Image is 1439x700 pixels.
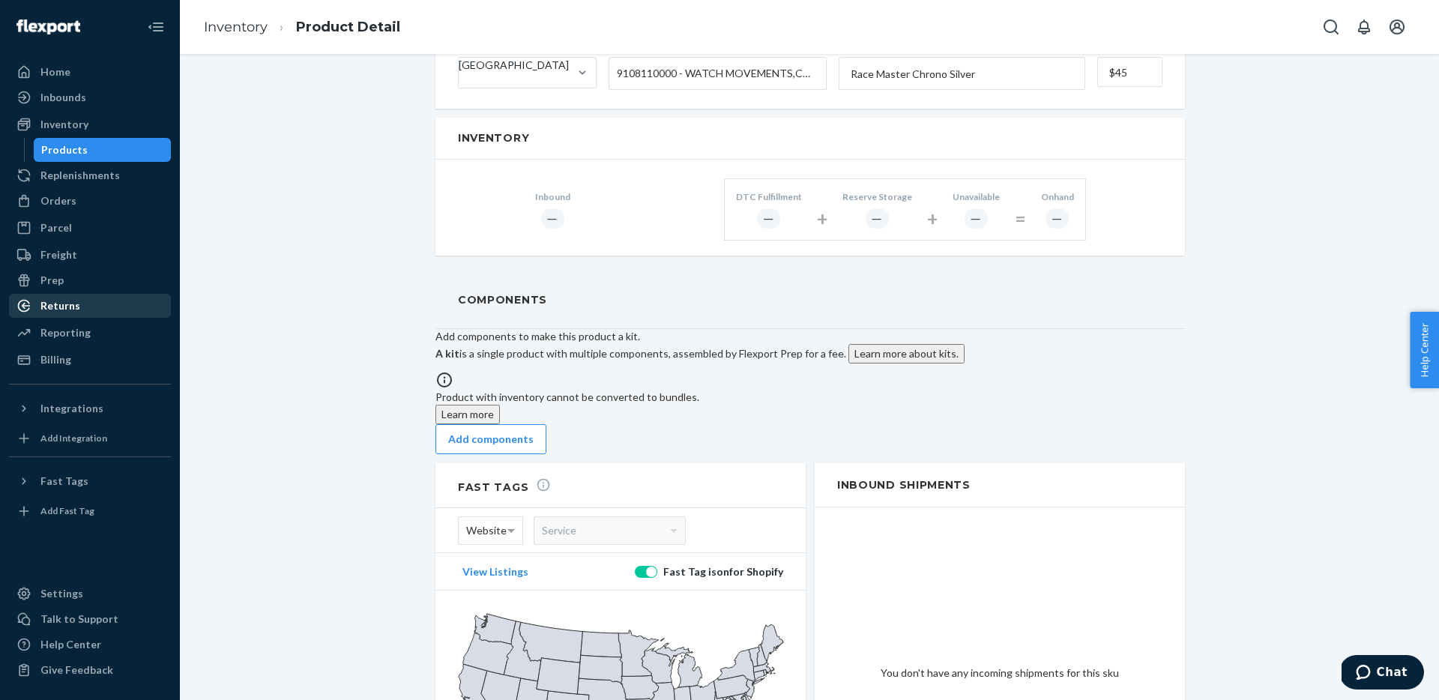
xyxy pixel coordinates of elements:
div: Inbound [535,190,570,203]
a: Parcel [9,216,171,240]
div: Fast Tags [40,474,88,489]
button: Learn more about kits. [848,344,965,363]
div: Settings [40,586,83,601]
div: = [1015,205,1026,232]
h2: Fast Tags [458,477,551,494]
img: Flexport logo [16,19,80,34]
span: Website [466,518,507,543]
div: Parcel [40,220,72,235]
input: [GEOGRAPHIC_DATA] [459,73,460,88]
a: Reporting [9,321,171,345]
div: Help Center [40,637,101,652]
div: [GEOGRAPHIC_DATA] [459,58,569,73]
button: View Listings [458,565,533,579]
button: Integrations [9,396,171,420]
a: Add Fast Tag [9,499,171,523]
div: Integrations [40,401,103,416]
button: Learn more [435,405,500,424]
div: Billing [40,352,71,367]
a: Inventory [204,19,268,35]
div: Unavailable [953,190,1000,203]
button: Open account menu [1382,12,1412,42]
a: Returns [9,294,171,318]
a: Billing [9,348,171,372]
div: Add Integration [40,432,107,444]
button: Open notifications [1349,12,1379,42]
a: Help Center [9,633,171,657]
div: DTC Fulfillment [736,190,802,203]
button: Open Search Box [1316,12,1346,42]
div: ― [866,208,889,229]
a: Replenishments [9,163,171,187]
div: Home [40,64,70,79]
a: Add Integration [9,426,171,450]
button: Add components [435,424,546,454]
button: Close Navigation [141,12,171,42]
div: Onhand [1041,190,1074,203]
div: Freight [40,247,77,262]
div: Replenishments [40,168,120,183]
h2: Inbound Shipments [815,463,1185,507]
div: Product with inventory cannot be converted to bundles. [435,371,1185,424]
a: Product Detail [296,19,400,35]
div: Returns [40,298,80,313]
div: ― [541,208,564,229]
div: Add Fast Tag [40,504,94,517]
a: Products [34,138,172,162]
p: is a single product with multiple components, assembled by Flexport Prep for a fee. [435,344,1185,363]
div: + [927,205,938,232]
a: Inbounds [9,85,171,109]
div: Add components to make this product a kit. [435,329,1185,424]
a: Prep [9,268,171,292]
a: Inventory [9,112,171,136]
h2: Components [458,295,1162,306]
div: ― [1046,208,1069,229]
div: Talk to Support [40,612,118,627]
button: Help Center [1410,312,1439,388]
button: Talk to Support [9,607,171,631]
a: Freight [9,243,171,267]
a: Orders [9,189,171,213]
div: Reporting [40,325,91,340]
div: + [817,205,827,232]
h2: Inventory [458,133,1162,144]
div: Fast Tag is on for Shopify [660,564,783,579]
button: Fast Tags [9,469,171,493]
a: Settings [9,582,171,606]
div: Reserve Storage [842,190,912,203]
iframe: Opens a widget where you can chat to one of our agents [1342,655,1424,693]
button: Give Feedback [9,658,171,682]
div: Service [534,517,685,544]
div: Give Feedback [40,663,113,678]
div: Inventory [40,117,88,132]
div: ― [965,208,988,229]
div: Inbounds [40,90,86,105]
div: Orders [40,193,76,208]
ol: breadcrumbs [192,5,412,49]
input: Customs Value [1097,57,1162,87]
a: Home [9,60,171,84]
div: ― [757,208,780,229]
b: A kit [435,347,459,360]
div: Prep [40,273,64,288]
div: Products [41,142,88,157]
span: 9108110000 - WATCH MOVEMENTS,COMPLETE&ASSEMBLED,ELECTRICALLY OPER,W MECHANICAL DISPLAY ONLY,W A D... [617,61,811,86]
